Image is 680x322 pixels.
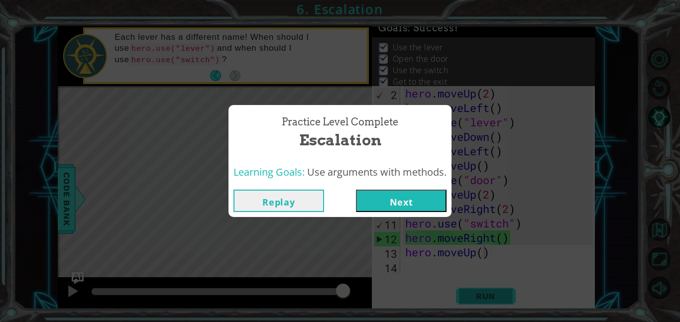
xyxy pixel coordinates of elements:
span: Practice Level Complete [282,115,398,129]
span: Escalation [299,129,381,151]
button: Replay [233,190,324,212]
button: Next [356,190,447,212]
span: Use arguments with methods. [307,165,447,179]
span: Learning Goals: [233,165,305,179]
